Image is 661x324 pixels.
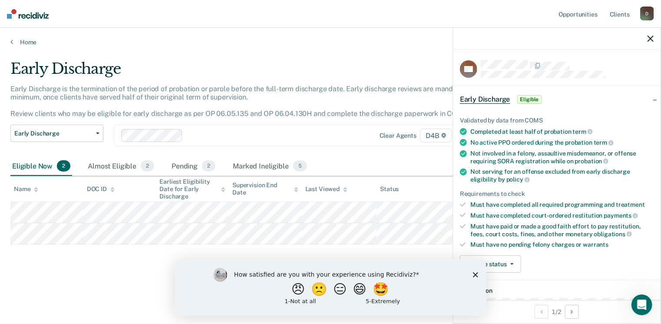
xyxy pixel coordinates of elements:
iframe: Intercom live chat [631,294,652,315]
span: term [573,128,593,135]
div: Pending [170,157,217,176]
span: warrants [583,241,609,248]
img: Recidiviz [7,9,49,19]
div: Status [380,185,399,193]
iframe: Survey by Kim from Recidiviz [175,259,486,315]
span: probation [575,158,609,165]
div: No active PPO ordered during the probation [470,139,654,146]
span: D4B [420,129,452,142]
div: Must have no pending felony charges or [470,241,654,248]
div: Completed at least half of probation [470,128,654,136]
div: Validated by data from COMS [460,117,654,124]
div: Early Discharge [10,60,506,85]
div: Requirements to check [460,190,654,198]
div: Must have completed court-ordered restitution [470,212,654,219]
div: 1 / 2 [453,300,661,323]
button: Update status [460,255,521,273]
span: obligations [594,231,632,238]
span: Early Discharge [460,95,510,104]
dt: Supervision [460,287,654,294]
div: Not involved in a felony, assaultive misdemeanor, or offense requiring SORA registration while on [470,150,654,165]
div: Name [14,185,38,193]
div: Must have paid or made a good faith effort to pay restitution, fees, court costs, fines, and othe... [470,223,654,238]
div: Supervision End Date [232,182,298,196]
div: D [640,7,654,20]
div: Early DischargeEligible [453,86,661,113]
span: Early Discharge [14,130,93,137]
span: 2 [202,160,215,172]
div: Must have completed all required programming and [470,201,654,208]
div: Last Viewed [305,185,347,193]
span: 5 [293,160,307,172]
a: Home [10,38,651,46]
span: term [594,139,614,146]
span: treatment [616,201,645,208]
span: payments [604,212,638,219]
div: Clear agents [380,132,416,139]
span: Eligible [517,95,542,104]
div: Almost Eligible [86,157,156,176]
button: Next Opportunity [565,305,579,319]
div: Earliest Eligibility Date for Early Discharge [159,178,225,200]
p: Early Discharge is the termination of the period of probation or parole before the full-term disc... [10,85,477,118]
div: Marked Ineligible [231,157,309,176]
div: Not serving for an offense excluded from early discharge eligibility by [470,168,654,183]
div: DOC ID [87,185,115,193]
span: 2 [141,160,154,172]
div: Eligible Now [10,157,72,176]
span: 2 [57,160,70,172]
span: policy [506,176,530,183]
button: Previous Opportunity [535,305,549,319]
